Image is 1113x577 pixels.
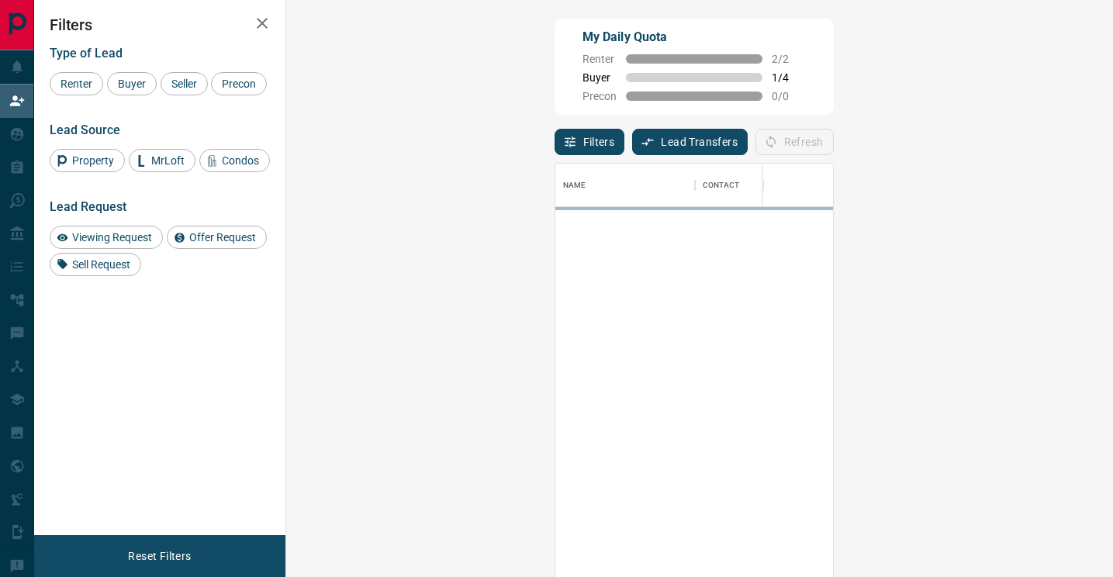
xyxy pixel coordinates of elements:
button: Lead Transfers [632,129,748,155]
div: Offer Request [167,226,267,249]
span: Renter [582,53,617,65]
div: Buyer [107,72,157,95]
span: Buyer [112,78,151,90]
span: Precon [216,78,261,90]
span: MrLoft [146,154,190,167]
span: Viewing Request [67,231,157,244]
span: Seller [166,78,202,90]
h2: Filters [50,16,270,34]
span: Lead Source [50,123,120,137]
span: Precon [582,90,617,102]
div: Contact [703,164,740,207]
div: Precon [211,72,267,95]
span: Lead Request [50,199,126,214]
span: Property [67,154,119,167]
div: Sell Request [50,253,141,276]
button: Reset Filters [118,543,201,569]
span: Sell Request [67,258,136,271]
span: Condos [216,154,264,167]
span: 2 / 2 [772,53,806,65]
div: MrLoft [129,149,195,172]
button: Filters [555,129,625,155]
div: Contact [695,164,819,207]
div: Name [563,164,586,207]
div: Name [555,164,695,207]
span: 1 / 4 [772,71,806,84]
div: Seller [161,72,208,95]
div: Condos [199,149,270,172]
span: Renter [55,78,98,90]
span: Buyer [582,71,617,84]
span: Type of Lead [50,46,123,60]
div: Viewing Request [50,226,163,249]
span: 0 / 0 [772,90,806,102]
p: My Daily Quota [582,28,806,47]
div: Property [50,149,125,172]
span: Offer Request [184,231,261,244]
div: Renter [50,72,103,95]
